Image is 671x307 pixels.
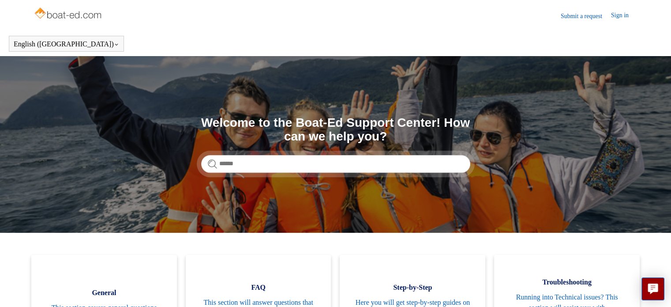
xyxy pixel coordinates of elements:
a: Sign in [611,11,637,21]
span: FAQ [199,282,318,293]
img: Boat-Ed Help Center home page [34,5,104,23]
button: English ([GEOGRAPHIC_DATA]) [14,40,119,48]
button: Live chat [641,277,664,300]
span: General [45,288,164,298]
input: Search [201,155,470,173]
span: Troubleshooting [507,277,626,288]
h1: Welcome to the Boat-Ed Support Center! How can we help you? [201,116,470,144]
span: Step-by-Step [353,282,472,293]
a: Submit a request [561,11,611,21]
